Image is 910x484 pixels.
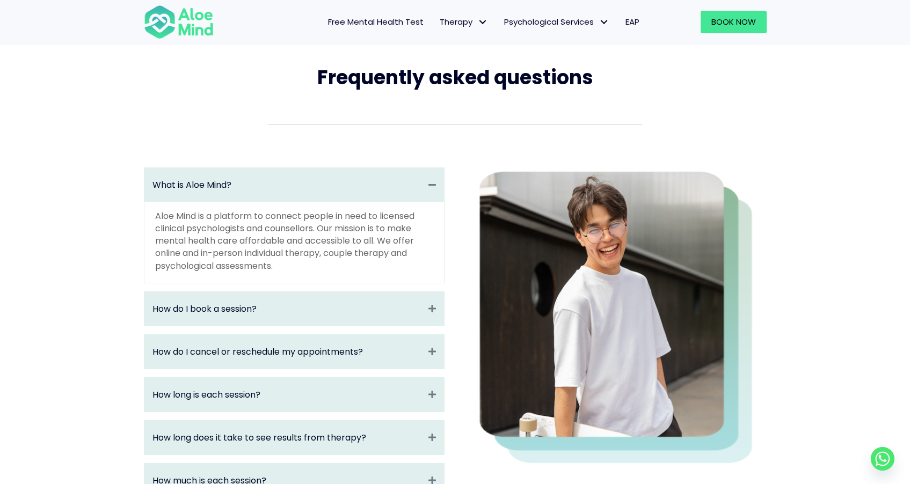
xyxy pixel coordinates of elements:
[428,303,436,315] i: Expand
[432,11,496,33] a: TherapyTherapy: submenu
[317,64,593,91] span: Frequently asked questions
[428,346,436,358] i: Expand
[152,431,423,444] a: How long does it take to see results from therapy?
[596,14,612,30] span: Psychological Services: submenu
[144,4,214,40] img: Aloe mind Logo
[152,346,423,358] a: How do I cancel or reschedule my appointments?
[440,16,488,27] span: Therapy
[617,11,647,33] a: EAP
[496,11,617,33] a: Psychological ServicesPsychological Services: submenu
[428,388,436,401] i: Expand
[428,179,436,191] i: Collapse
[152,388,423,401] a: How long is each session?
[475,14,491,30] span: Therapy: submenu
[155,210,433,272] p: Aloe Mind is a platform to connect people in need to licensed clinical psychologists and counsell...
[711,16,756,27] span: Book Now
[625,16,639,27] span: EAP
[466,167,767,468] img: happy asian boy
[152,179,423,191] a: What is Aloe Mind?
[228,11,647,33] nav: Menu
[152,303,423,315] a: How do I book a session?
[871,447,894,471] a: Whatsapp
[328,16,424,27] span: Free Mental Health Test
[428,431,436,444] i: Expand
[504,16,609,27] span: Psychological Services
[701,11,767,33] a: Book Now
[320,11,432,33] a: Free Mental Health Test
